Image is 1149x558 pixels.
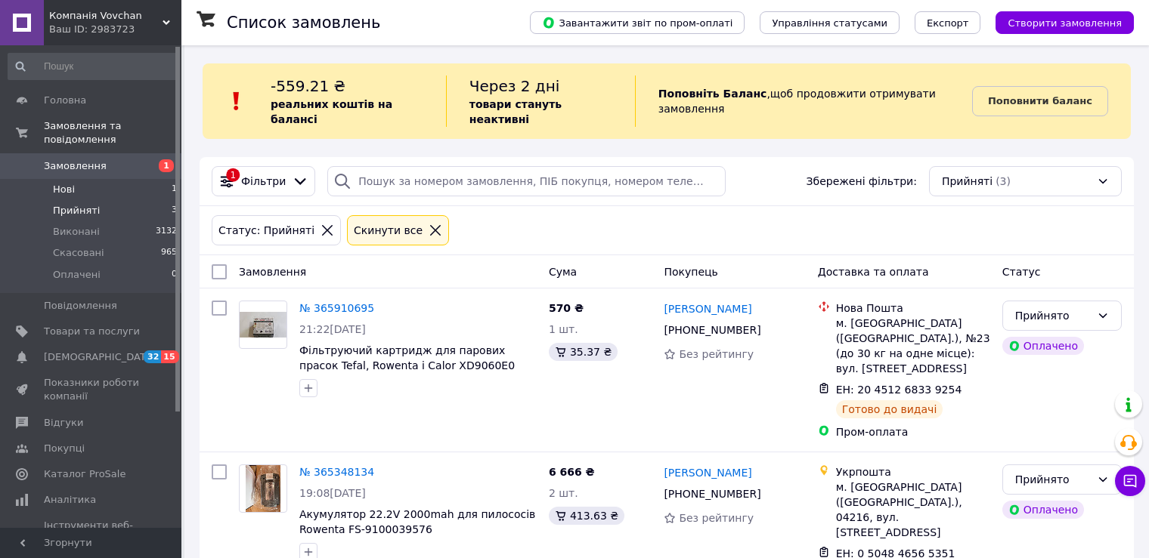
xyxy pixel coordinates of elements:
button: Чат з покупцем [1115,466,1145,496]
span: Прийняті [942,174,993,189]
span: [DEMOGRAPHIC_DATA] [44,350,156,364]
span: Інструменти веб-майстра та SEO [44,519,140,546]
span: Доставка та оплата [818,266,929,278]
span: Компанія Vovchan [49,9,163,23]
span: 1 шт. [549,323,578,335]
a: Фото товару [239,464,287,513]
a: Створити замовлення [980,16,1134,28]
div: 413.63 ₴ [549,507,624,525]
a: Фільтруючий картридж для парових прасок Tefal, Rowenta і Calor XD9060E0 [299,344,515,371]
span: Скасовані [53,246,104,260]
div: Прийнято [1015,307,1091,324]
div: [PHONE_NUMBER] [661,483,763,504]
a: Поповнити баланс [972,86,1108,116]
input: Пошук за номером замовлення, ПІБ покупця, номером телефону, Email, номером накладної [327,166,725,196]
span: Покупці [44,442,85,455]
span: Товари та послуги [44,325,140,338]
a: Фото товару [239,301,287,349]
span: Відгуки [44,416,83,430]
span: (3) [996,175,1011,187]
a: [PERSON_NAME] [664,465,751,480]
div: Нова Пошта [836,301,990,316]
span: Покупець [664,266,717,278]
span: Показники роботи компанії [44,376,140,403]
span: Нові [53,183,75,196]
span: Експорт [927,17,969,29]
span: Оплачені [53,268,101,282]
span: Головна [44,94,86,107]
div: Прийнято [1015,471,1091,488]
div: Оплачено [1002,501,1084,519]
div: Укрпошта [836,464,990,479]
b: Поповніть Баланс [658,88,767,100]
span: Замовлення [239,266,306,278]
a: Акумулятор 22.2V 2000mah для пилососів Rowenta FS-9100039576 [299,508,535,535]
span: 570 ₴ [549,302,584,314]
div: Пром-оплата [836,424,990,439]
span: 3 [172,204,177,217]
button: Завантажити звіт по пром-оплаті [530,11,745,34]
span: 32 [144,350,161,363]
span: Cума [549,266,577,278]
h1: Список замовлень [227,14,380,32]
span: Повідомлення [44,299,117,313]
span: Статус [1002,266,1041,278]
span: Замовлення та повідомлення [44,119,181,146]
span: -559.21 ₴ [271,77,345,95]
button: Створити замовлення [996,11,1134,34]
a: № 365910695 [299,302,374,314]
button: Експорт [915,11,981,34]
span: 0 [172,268,177,282]
button: Управління статусами [760,11,900,34]
div: Cкинути все [351,222,426,239]
div: м. [GEOGRAPHIC_DATA] ([GEOGRAPHIC_DATA].), №23 (до 30 кг на одне місце): вул. [STREET_ADDRESS] [836,316,990,376]
span: Завантажити звіт по пром-оплаті [542,16,732,29]
div: Готово до видачі [836,400,943,418]
div: Оплачено [1002,337,1084,355]
div: [PHONE_NUMBER] [661,319,763,341]
span: Через 2 дні [469,77,560,95]
span: 15 [161,350,178,363]
span: 1 [159,159,174,172]
span: Фільтри [241,174,286,189]
span: Без рейтингу [679,348,754,360]
span: 3132 [156,225,177,239]
img: Фото товару [240,312,286,338]
div: , щоб продовжити отримувати замовлення [635,76,972,127]
b: товари стануть неактивні [469,98,562,125]
div: м. [GEOGRAPHIC_DATA] ([GEOGRAPHIC_DATA].), 04216, вул. [STREET_ADDRESS] [836,479,990,540]
span: Аналітика [44,493,96,507]
div: 35.37 ₴ [549,343,618,361]
input: Пошук [8,53,178,80]
b: Поповнити баланс [988,95,1092,106]
span: 2 шт. [549,487,578,499]
a: [PERSON_NAME] [664,301,751,316]
span: Прийняті [53,204,100,217]
span: Створити замовлення [1008,17,1122,29]
img: :exclamation: [225,90,248,113]
span: Виконані [53,225,100,239]
span: Замовлення [44,159,107,173]
span: Без рейтингу [679,512,754,524]
div: Статус: Прийняті [215,222,317,239]
span: 1 [172,183,177,196]
div: Ваш ID: 2983723 [49,23,181,36]
span: Збережені фільтри: [807,174,917,189]
b: реальних коштів на балансі [271,98,392,125]
span: 6 666 ₴ [549,466,595,478]
a: № 365348134 [299,466,374,478]
span: Управління статусами [772,17,887,29]
span: 19:08[DATE] [299,487,366,499]
span: 21:22[DATE] [299,323,366,335]
span: Каталог ProSale [44,467,125,481]
span: 965 [161,246,177,260]
img: Фото товару [246,465,281,512]
span: ЕН: 20 4512 6833 9254 [836,384,962,396]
